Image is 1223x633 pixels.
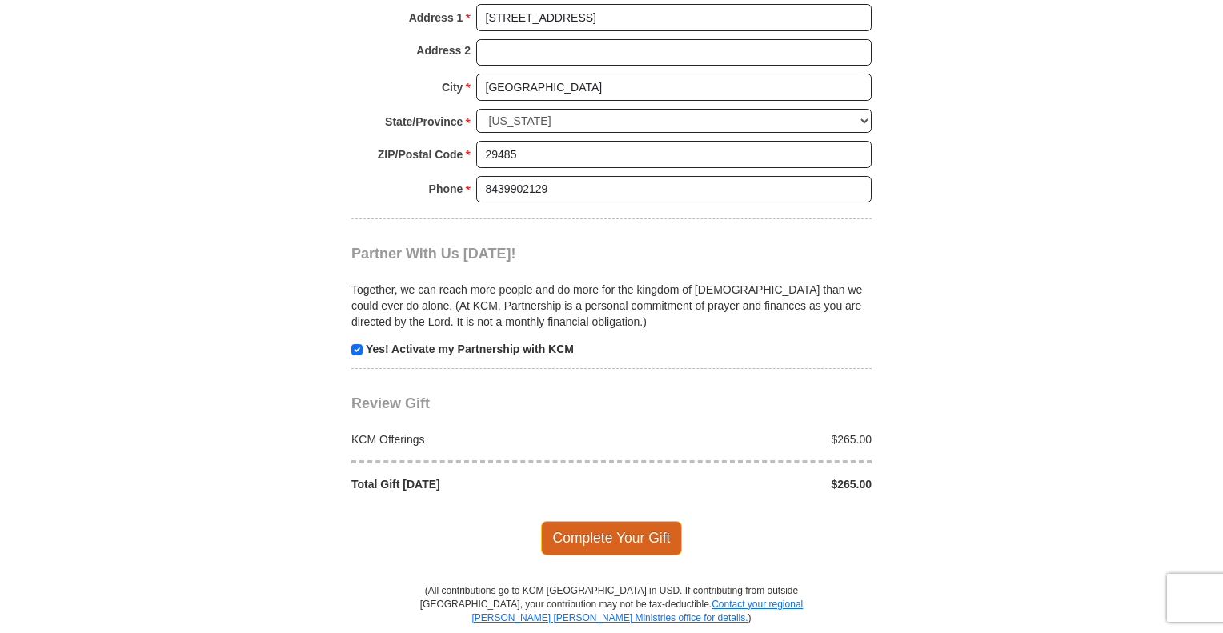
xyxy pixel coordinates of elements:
span: Complete Your Gift [541,521,683,555]
strong: Address 1 [409,6,463,29]
div: Total Gift [DATE] [343,476,612,492]
strong: ZIP/Postal Code [378,143,463,166]
p: Together, we can reach more people and do more for the kingdom of [DEMOGRAPHIC_DATA] than we coul... [351,282,872,330]
div: KCM Offerings [343,431,612,447]
span: Review Gift [351,395,430,411]
a: Contact your regional [PERSON_NAME] [PERSON_NAME] Ministries office for details. [471,599,803,623]
div: $265.00 [611,476,880,492]
div: $265.00 [611,431,880,447]
span: Partner With Us [DATE]! [351,246,516,262]
strong: Yes! Activate my Partnership with KCM [366,343,574,355]
strong: Phone [429,178,463,200]
strong: Address 2 [416,39,471,62]
strong: State/Province [385,110,463,133]
strong: City [442,76,463,98]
